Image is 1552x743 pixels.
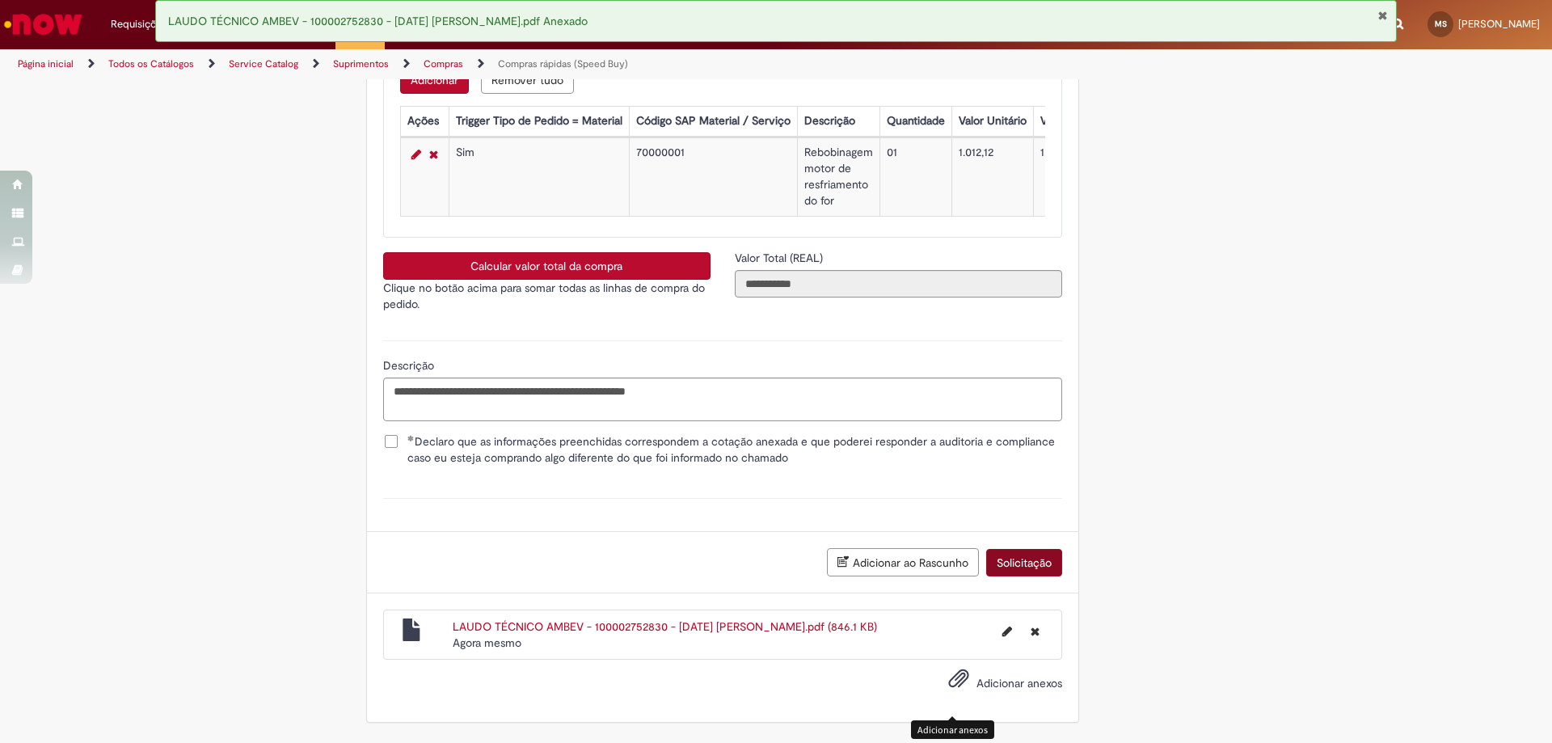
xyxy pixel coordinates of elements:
[827,548,979,576] button: Adicionar ao Rascunho
[481,66,574,94] button: Remove all rows for Lista de Itens
[986,549,1062,576] button: Solicitação
[1021,618,1049,644] button: Excluir LAUDO TÉCNICO AMBEV - 100002752830 - 27-08-2025 MARLAN.pdf
[797,107,879,137] th: Descrição
[797,138,879,217] td: Rebobinagem motor de resfriamento do for
[108,57,194,70] a: Todos os Catálogos
[383,378,1062,421] textarea: Descrição
[424,57,463,70] a: Compras
[1435,19,1447,29] span: MS
[449,107,629,137] th: Trigger Tipo de Pedido = Material
[407,435,415,441] span: Obrigatório Preenchido
[18,57,74,70] a: Página inicial
[951,107,1033,137] th: Valor Unitário
[735,270,1062,298] input: Valor Total (REAL)
[944,664,973,701] button: Adicionar anexos
[453,635,521,650] time: 27/08/2025 15:26:33
[111,16,167,32] span: Requisições
[1458,17,1540,31] span: [PERSON_NAME]
[629,107,797,137] th: Código SAP Material / Serviço
[2,8,85,40] img: ServiceNow
[629,138,797,217] td: 70000001
[735,251,826,265] span: Somente leitura - Valor Total (REAL)
[383,280,711,312] p: Clique no botão acima para somar todas as linhas de compra do pedido.
[333,57,389,70] a: Suprimentos
[383,358,437,373] span: Descrição
[1033,138,1137,217] td: 1.012,12
[879,107,951,137] th: Quantidade
[229,57,298,70] a: Service Catalog
[400,107,449,137] th: Ações
[498,57,628,70] a: Compras rápidas (Speed Buy)
[976,676,1062,690] span: Adicionar anexos
[735,250,826,266] label: Somente leitura - Valor Total (REAL)
[453,635,521,650] span: Agora mesmo
[407,433,1062,466] span: Declaro que as informações preenchidas correspondem a cotação anexada e que poderei responder a a...
[879,138,951,217] td: 01
[449,138,629,217] td: Sim
[383,252,711,280] button: Calcular valor total da compra
[400,66,469,94] button: Add a row for Lista de Itens
[911,720,994,739] div: Adicionar anexos
[12,49,1023,79] ul: Trilhas de página
[993,618,1022,644] button: Editar nome de arquivo LAUDO TÉCNICO AMBEV - 100002752830 - 27-08-2025 MARLAN.pdf
[1377,9,1388,22] button: Fechar Notificação
[951,138,1033,217] td: 1.012,12
[407,145,425,164] a: Editar Linha 1
[1033,107,1137,137] th: Valor Total Moeda
[168,14,588,28] span: LAUDO TÉCNICO AMBEV - 100002752830 - [DATE] [PERSON_NAME].pdf Anexado
[453,619,877,634] a: LAUDO TÉCNICO AMBEV - 100002752830 - [DATE] [PERSON_NAME].pdf (846.1 KB)
[425,145,442,164] a: Remover linha 1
